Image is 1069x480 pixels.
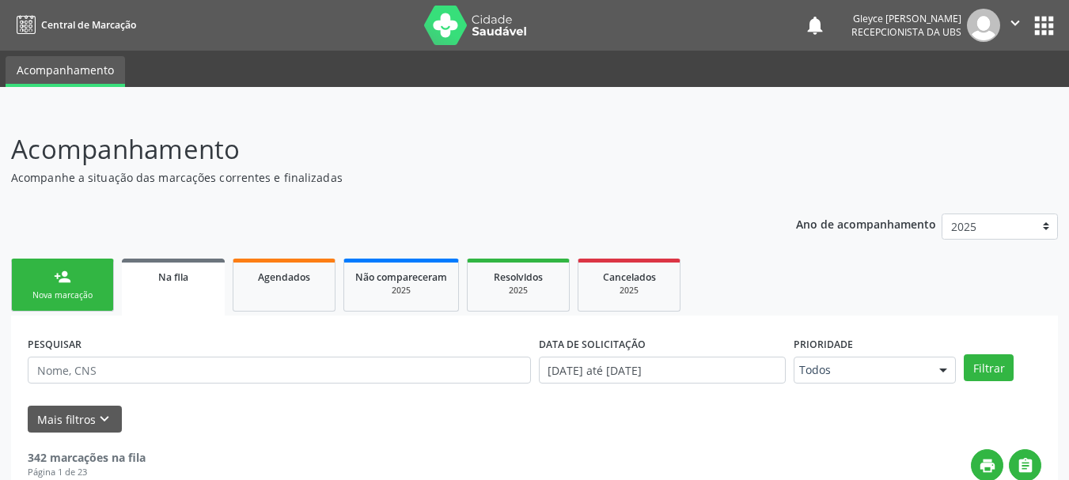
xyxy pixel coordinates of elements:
strong: 342 marcações na fila [28,450,146,465]
i: print [979,457,996,474]
div: 2025 [589,285,669,297]
label: Prioridade [794,332,853,357]
p: Acompanhe a situação das marcações correntes e finalizadas [11,169,744,186]
div: person_add [54,268,71,285]
img: img [967,9,1000,42]
div: 2025 [479,285,558,297]
button: notifications [804,14,826,36]
button:  [1000,9,1030,42]
div: Gleyce [PERSON_NAME] [851,12,961,25]
div: Nova marcação [23,289,102,301]
input: Nome, CNS [28,357,531,384]
label: DATA DE SOLICITAÇÃO [539,332,646,357]
span: Não compareceram [355,270,447,284]
span: Na fila [158,270,188,284]
input: Selecione um intervalo [539,357,787,384]
div: 2025 [355,285,447,297]
label: PESQUISAR [28,332,82,357]
p: Acompanhamento [11,130,744,169]
span: Central de Marcação [41,18,136,32]
a: Central de Marcação [11,12,136,38]
i:  [1017,457,1034,474]
a: Acompanhamento [6,56,125,87]
button: Filtrar [964,354,1014,381]
p: Ano de acompanhamento [796,214,936,233]
i: keyboard_arrow_down [96,410,113,428]
span: Todos [799,362,923,378]
button: Mais filtroskeyboard_arrow_down [28,406,122,433]
div: Página 1 de 23 [28,466,146,479]
span: Resolvidos [494,270,543,284]
span: Cancelados [603,270,656,284]
button: apps [1030,12,1058,40]
span: Agendados [258,270,310,284]
i:  [1006,14,1024,32]
span: Recepcionista da UBS [851,25,961,39]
